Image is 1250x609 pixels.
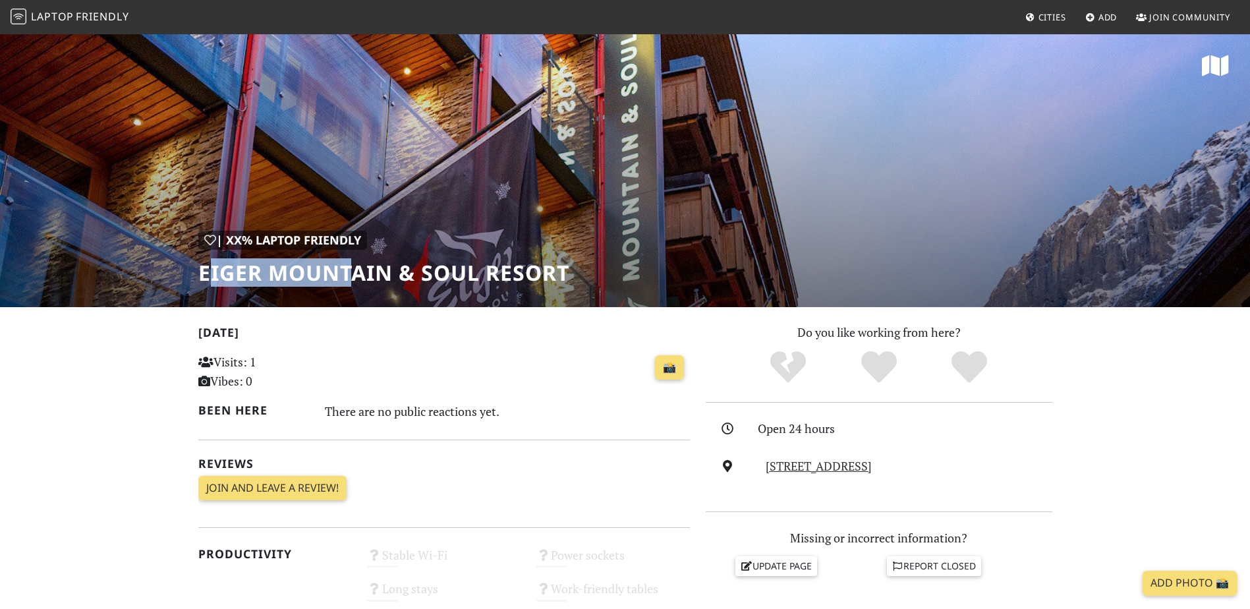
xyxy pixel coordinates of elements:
h1: Eiger Mountain & Soul Resort [198,260,569,285]
a: LaptopFriendly LaptopFriendly [11,6,129,29]
div: Open 24 hours [758,419,1060,438]
h2: [DATE] [198,326,690,345]
a: [STREET_ADDRESS] [766,458,872,474]
div: No [743,349,834,386]
div: Stable Wi-Fi [359,544,528,578]
div: | XX% Laptop Friendly [198,231,367,250]
span: Laptop [31,9,74,24]
span: Add [1098,11,1118,23]
p: Visits: 1 Vibes: 0 [198,353,352,391]
div: There are no public reactions yet. [325,401,690,422]
a: Join and leave a review! [198,476,347,501]
a: Join Community [1131,5,1236,29]
div: Definitely! [924,349,1015,386]
div: Yes [834,349,924,386]
h2: Reviews [198,457,690,471]
a: Cities [1020,5,1071,29]
img: LaptopFriendly [11,9,26,24]
p: Missing or incorrect information? [706,529,1052,548]
span: Cities [1038,11,1066,23]
div: Power sockets [528,544,698,578]
h2: Been here [198,403,310,417]
a: 📸 [655,355,684,380]
a: Add [1080,5,1123,29]
h2: Productivity [198,547,352,561]
a: Report closed [887,556,982,576]
span: Join Community [1149,11,1230,23]
span: Friendly [76,9,128,24]
a: Update page [735,556,817,576]
p: Do you like working from here? [706,323,1052,342]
